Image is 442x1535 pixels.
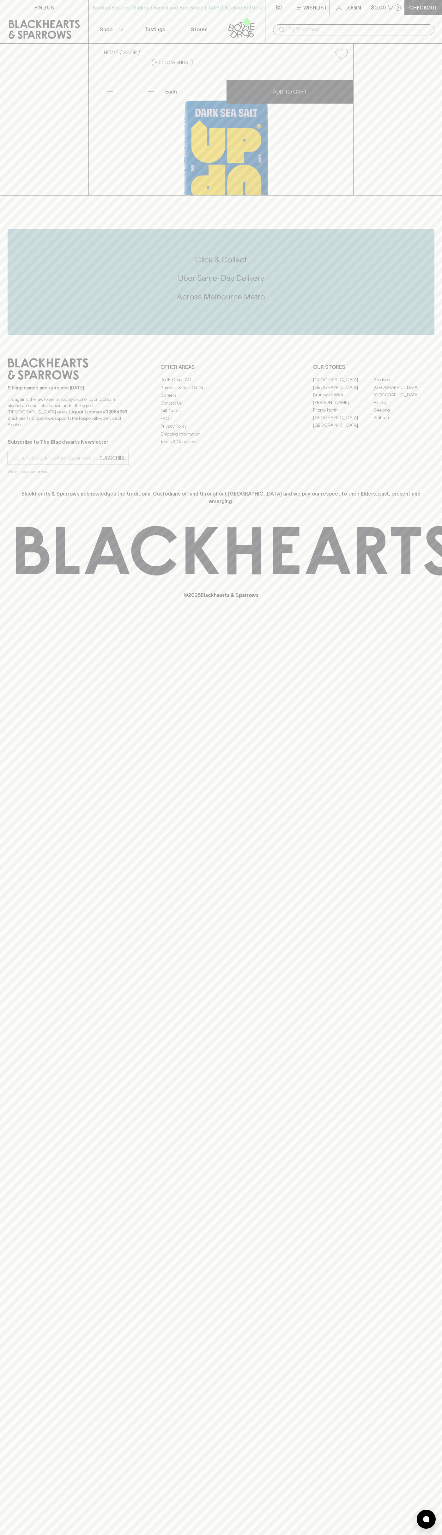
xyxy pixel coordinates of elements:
a: FAQ's [160,415,282,422]
h5: Uber Same-Day Delivery [8,273,434,283]
div: Call to action block [8,229,434,335]
a: [PERSON_NAME] [313,399,374,406]
a: [GEOGRAPHIC_DATA] [313,421,374,429]
a: Bottle Drop FAQ's [160,376,282,384]
p: Checkout [409,4,438,11]
p: Each [165,88,177,95]
p: Blackhearts & Sparrows acknowledges the traditional Custodians of land throughout [GEOGRAPHIC_DAT... [12,490,430,505]
input: Try "Pinot noir" [288,25,429,35]
h5: Click & Collect [8,255,434,265]
button: Add to wishlist [152,59,193,66]
button: Shop [89,15,133,43]
button: SUBSCRIBE [97,451,129,465]
p: Shop [100,26,112,33]
a: SHOP [123,50,137,55]
p: Login [345,4,361,11]
p: 0 [397,6,399,9]
a: [GEOGRAPHIC_DATA] [313,376,374,383]
a: Prahran [374,414,434,421]
p: FIND US [34,4,54,11]
a: Careers [160,392,282,399]
p: ADD TO CART [273,88,307,95]
a: Stores [177,15,221,43]
a: Terms & Conditions [160,438,282,446]
a: Contact Us [160,399,282,407]
strong: Liquor License #32064953 [69,409,127,414]
a: Tastings [133,15,177,43]
img: 37014.png [99,65,353,195]
a: Braddon [374,376,434,383]
p: OUR STORES [313,363,434,371]
h5: Across Melbourne Metro [8,292,434,302]
a: [GEOGRAPHIC_DATA] [313,414,374,421]
input: e.g. jane@blackheartsandsparrows.com.au [13,453,97,463]
a: [GEOGRAPHIC_DATA] [374,383,434,391]
button: ADD TO CART [227,80,353,104]
p: Subscribe to The Blackhearts Newsletter [8,438,129,446]
a: [GEOGRAPHIC_DATA] [313,383,374,391]
button: Add to wishlist [333,46,350,62]
a: Shipping Information [160,430,282,438]
p: Wishlist [303,4,327,11]
a: Fitzroy North [313,406,374,414]
p: Sibling owned and run since [DATE] [8,385,129,391]
a: Privacy Policy [160,423,282,430]
img: bubble-icon [423,1516,429,1522]
a: Brunswick West [313,391,374,399]
p: Stores [191,26,207,33]
a: Geelong [374,406,434,414]
div: Each [163,85,226,98]
a: Gift Cards [160,407,282,415]
p: It is against the law to sell or supply alcohol to, or to obtain alcohol on behalf of a person un... [8,396,129,428]
a: [GEOGRAPHIC_DATA] [374,391,434,399]
a: Fitzroy [374,399,434,406]
a: HOME [104,50,118,55]
p: OTHER AREAS [160,363,282,371]
a: Business & Bulk Gifting [160,384,282,391]
p: We will never spam you [8,468,129,475]
p: SUBSCRIBE [100,454,126,462]
p: Tastings [145,26,165,33]
p: $0.00 [371,4,386,11]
